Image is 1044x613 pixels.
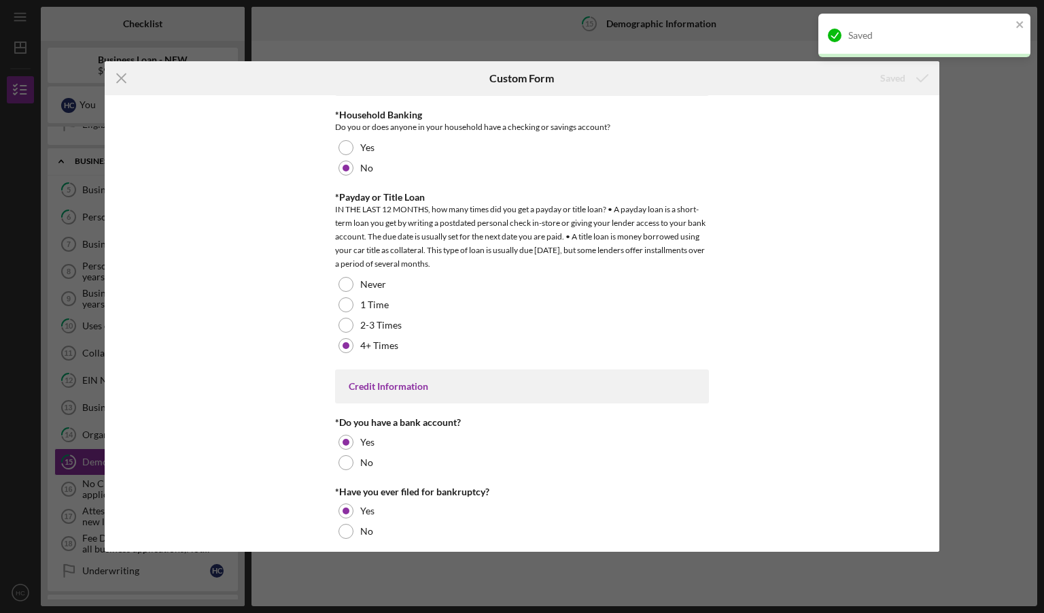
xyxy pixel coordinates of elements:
[360,279,386,290] label: Never
[848,30,1011,41] div: Saved
[867,65,939,92] button: Saved
[360,437,375,448] label: Yes
[360,299,389,310] label: 1 Time
[360,142,375,153] label: Yes
[335,203,709,271] div: IN THE LAST 12 MONTHS, how many times did you get a payday or title loan? • A payday loan is a sh...
[360,457,373,468] label: No
[360,506,375,516] label: Yes
[335,110,709,120] div: *Household Banking
[349,381,695,392] div: Credit Information
[1015,19,1025,32] button: close
[489,72,554,84] h6: Custom Form
[880,65,905,92] div: Saved
[360,340,398,351] label: 4+ Times
[360,163,373,173] label: No
[335,192,709,203] div: *Payday or Title Loan
[335,486,709,497] div: *Have you ever filed for bankruptcy?
[335,417,709,428] div: *Do you have a bank account?
[360,526,373,537] label: No
[360,320,402,331] label: 2-3 Times
[335,120,709,134] div: Do you or does anyone in your household have a checking or savings account?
